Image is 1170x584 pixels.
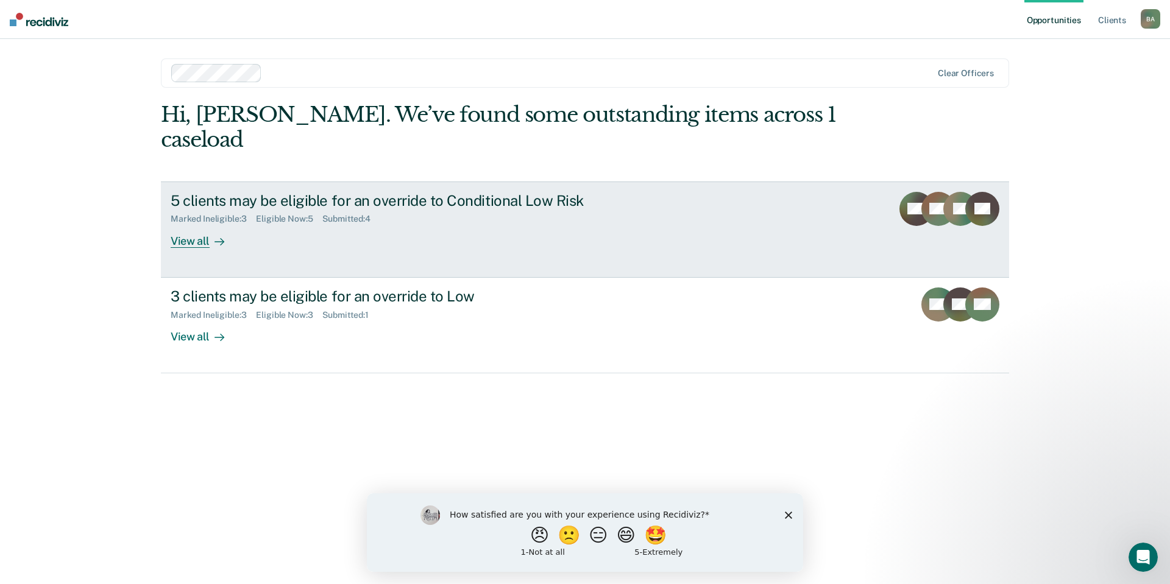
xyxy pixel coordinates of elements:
[1141,9,1160,29] button: BA
[171,310,256,320] div: Marked Ineligible : 3
[256,214,322,224] div: Eligible Now : 5
[171,214,256,224] div: Marked Ineligible : 3
[171,224,239,248] div: View all
[367,493,803,572] iframe: Survey by Kim from Recidiviz
[161,181,1009,278] a: 5 clients may be eligible for an override to Conditional Low RiskMarked Ineligible:3Eligible Now:...
[10,13,68,26] img: Recidiviz
[171,320,239,343] div: View all
[161,278,1009,373] a: 3 clients may be eligible for an override to LowMarked Ineligible:3Eligible Now:3Submitted:1View all
[161,102,840,152] div: Hi, [PERSON_NAME]. We’ve found some outstanding items across 1 caseload
[171,287,598,305] div: 3 clients may be eligible for an override to Low
[322,214,380,224] div: Submitted : 4
[171,192,598,209] div: 5 clients may be eligible for an override to Conditional Low Risk
[256,310,322,320] div: Eligible Now : 3
[1129,543,1158,572] iframe: Intercom live chat
[1141,9,1160,29] div: B A
[322,310,378,320] div: Submitted : 1
[938,68,994,79] div: Clear officers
